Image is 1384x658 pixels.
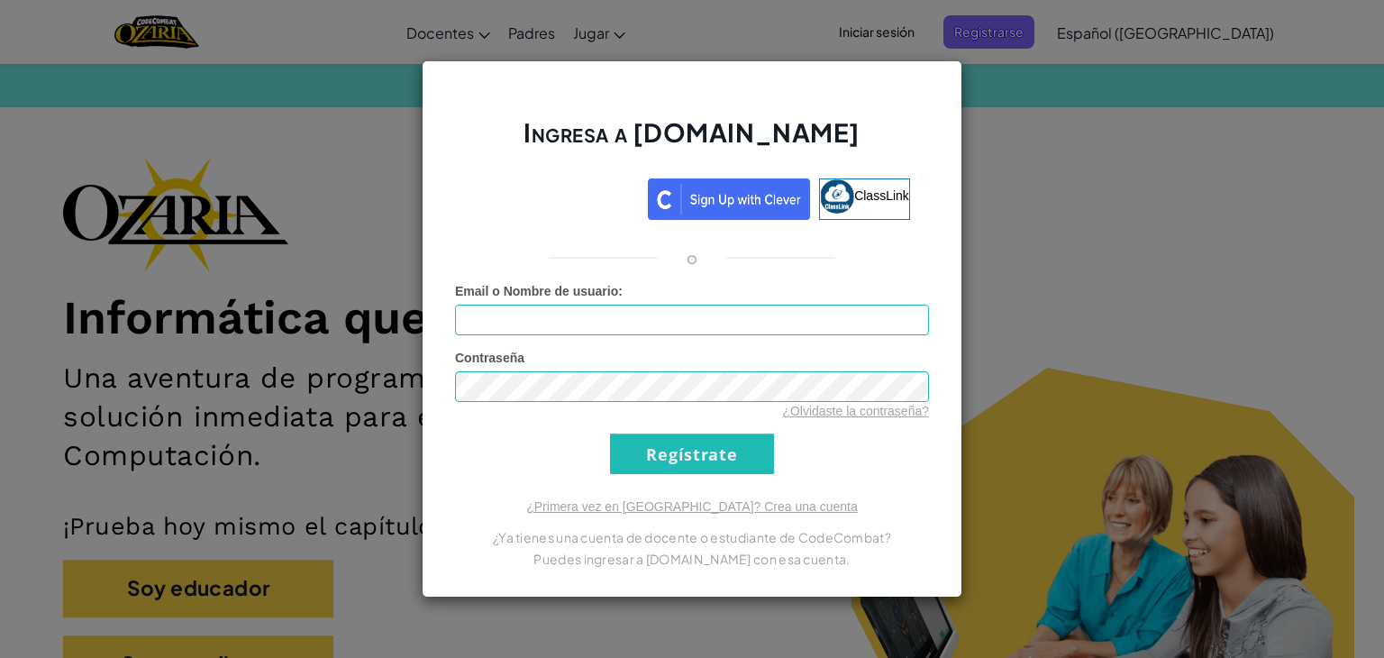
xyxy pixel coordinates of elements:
[455,526,929,548] p: ¿Ya tienes una cuenta de docente o estudiante de CodeCombat?
[526,499,858,514] a: ¿Primera vez en [GEOGRAPHIC_DATA]? Crea una cuenta
[455,282,623,300] label: :
[455,351,524,365] span: Contraseña
[455,548,929,570] p: Puedes ingresar a [DOMAIN_NAME] con esa cuenta.
[687,247,697,269] p: o
[455,284,618,298] span: Email o Nombre de usuario
[465,177,648,216] iframe: Sign in with Google Button
[820,179,854,214] img: classlink-logo-small.png
[455,115,929,168] h2: Ingresa a [DOMAIN_NAME]
[782,404,929,418] a: ¿Olvidaste la contraseña?
[610,434,774,474] input: Regístrate
[648,178,810,220] img: clever_sso_button@2x.png
[854,188,909,203] span: ClassLink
